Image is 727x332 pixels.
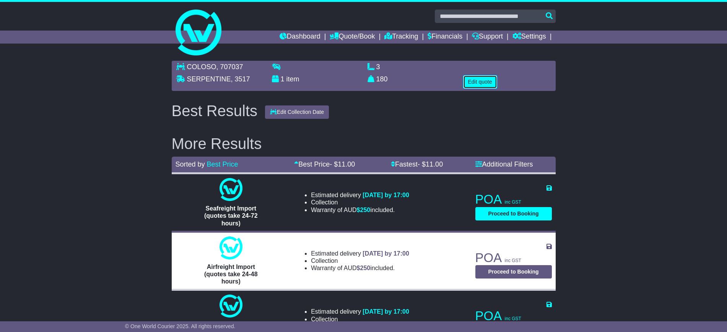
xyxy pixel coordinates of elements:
[360,265,371,271] span: 250
[231,75,250,83] span: , 3517
[384,31,418,44] a: Tracking
[391,160,443,168] a: Fastest- $11.00
[125,323,236,329] span: © One World Courier 2025. All rights reserved.
[505,199,521,205] span: inc GST
[204,205,258,226] span: Seafreight Import (quotes take 24-72 hours)
[311,257,409,264] li: Collection
[363,250,409,257] span: [DATE] by 17:00
[338,160,355,168] span: 11.00
[505,258,521,263] span: inc GST
[207,160,238,168] a: Best Price
[376,63,380,71] span: 3
[168,102,262,119] div: Best Results
[187,63,216,71] span: COLOSO
[311,308,409,315] li: Estimated delivery
[220,295,242,317] img: One World Courier: Pallet Express Import (quotes take 2-4 hrs)
[311,191,409,199] li: Estimated delivery
[475,250,552,266] p: POA
[311,206,409,214] li: Warranty of AUD included.
[176,160,205,168] span: Sorted by
[311,199,409,206] li: Collection
[363,192,409,198] span: [DATE] by 17:00
[475,308,552,324] p: POA
[475,207,552,220] button: Proceed to Booking
[512,31,546,44] a: Settings
[360,207,371,213] span: 250
[220,236,242,259] img: One World Courier: Airfreight Import (quotes take 24-48 hours)
[216,63,243,71] span: , 707037
[172,135,556,152] h2: More Results
[426,160,443,168] span: 11.00
[357,265,371,271] span: $
[220,178,242,201] img: One World Courier: Seafreight Import (quotes take 24-72 hours)
[475,192,552,207] p: POA
[330,160,355,168] span: - $
[463,75,497,89] button: Edit quote
[472,31,503,44] a: Support
[281,75,285,83] span: 1
[311,316,409,323] li: Collection
[311,264,409,272] li: Warranty of AUD included.
[428,31,462,44] a: Financials
[294,160,355,168] a: Best Price- $11.00
[265,105,329,119] button: Edit Collection Date
[330,31,375,44] a: Quote/Book
[475,160,533,168] a: Additional Filters
[475,265,552,279] button: Proceed to Booking
[357,207,371,213] span: $
[376,75,388,83] span: 180
[187,75,231,83] span: SERPENTINE
[204,264,258,285] span: Airfreight Import (quotes take 24-48 hours)
[311,250,409,257] li: Estimated delivery
[505,316,521,321] span: inc GST
[280,31,320,44] a: Dashboard
[418,160,443,168] span: - $
[286,75,299,83] span: item
[363,308,409,315] span: [DATE] by 17:00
